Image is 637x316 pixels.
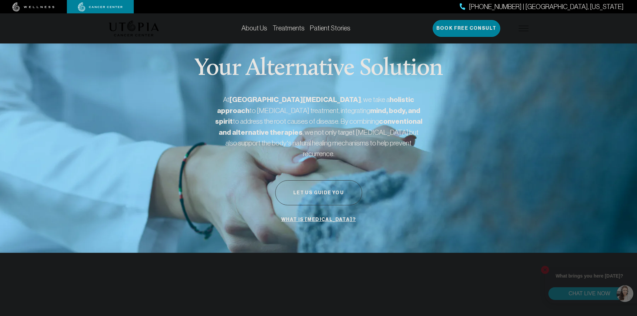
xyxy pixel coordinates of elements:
[194,57,443,81] p: Your Alternative Solution
[433,20,500,37] button: Book Free Consult
[229,95,361,104] strong: [GEOGRAPHIC_DATA][MEDICAL_DATA]
[280,213,357,226] a: What is [MEDICAL_DATA]?
[217,95,414,115] strong: holistic approach
[219,117,422,137] strong: conventional and alternative therapies
[469,2,624,12] span: [PHONE_NUMBER] | [GEOGRAPHIC_DATA], [US_STATE]
[215,94,422,159] p: At , we take a to [MEDICAL_DATA] treatment, integrating to address the root causes of disease. By...
[519,26,529,31] img: icon-hamburger
[12,2,55,12] img: wellness
[78,2,123,12] img: cancer center
[241,24,267,32] a: About Us
[273,24,305,32] a: Treatments
[460,2,624,12] a: [PHONE_NUMBER] | [GEOGRAPHIC_DATA], [US_STATE]
[310,24,350,32] a: Patient Stories
[109,20,159,36] img: logo
[275,180,362,205] button: Let Us Guide You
